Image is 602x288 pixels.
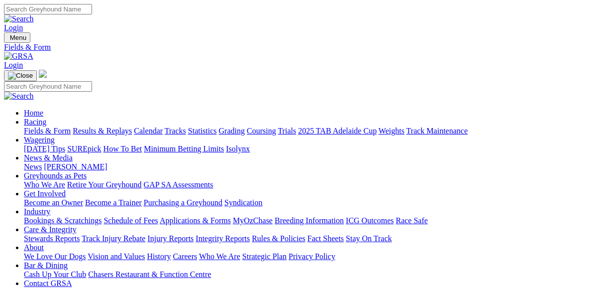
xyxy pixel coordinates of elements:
a: Home [24,109,43,117]
a: SUREpick [67,144,101,153]
a: 2025 TAB Adelaide Cup [298,127,377,135]
a: MyOzChase [233,216,273,225]
a: Chasers Restaurant & Function Centre [88,270,211,279]
a: News & Media [24,153,73,162]
a: Careers [173,252,197,261]
a: Wagering [24,136,55,144]
a: Retire Your Greyhound [67,180,142,189]
div: Get Involved [24,198,598,207]
a: Bar & Dining [24,261,68,270]
a: [DATE] Tips [24,144,65,153]
a: Greyhounds as Pets [24,171,87,180]
a: Minimum Betting Limits [144,144,224,153]
a: Racing [24,118,46,126]
a: Coursing [247,127,276,135]
a: Privacy Policy [289,252,335,261]
img: Search [4,92,34,101]
a: Fact Sheets [307,234,344,243]
a: Who We Are [199,252,240,261]
a: Statistics [188,127,217,135]
a: News [24,162,42,171]
input: Search [4,81,92,92]
a: Stay On Track [346,234,392,243]
a: Become an Owner [24,198,83,207]
a: Contact GRSA [24,279,72,288]
a: Grading [219,127,245,135]
a: Become a Trainer [85,198,142,207]
div: Bar & Dining [24,270,598,279]
a: Syndication [224,198,262,207]
a: Vision and Values [88,252,145,261]
img: logo-grsa-white.png [39,70,47,78]
a: Care & Integrity [24,225,77,234]
a: Login [4,61,23,69]
a: Weights [379,127,404,135]
a: About [24,243,44,252]
img: GRSA [4,52,33,61]
img: Close [8,72,33,80]
a: Track Injury Rebate [82,234,145,243]
a: Who We Are [24,180,65,189]
a: Rules & Policies [252,234,305,243]
a: Breeding Information [275,216,344,225]
a: Results & Replays [73,127,132,135]
a: [PERSON_NAME] [44,162,107,171]
span: Menu [10,34,26,41]
a: We Love Our Dogs [24,252,86,261]
a: Fields & Form [4,43,598,52]
a: Integrity Reports [196,234,250,243]
a: Trials [278,127,296,135]
a: History [147,252,171,261]
a: Purchasing a Greyhound [144,198,222,207]
a: Schedule of Fees [103,216,158,225]
a: Fields & Form [24,127,71,135]
a: Isolynx [226,144,250,153]
div: Racing [24,127,598,136]
a: GAP SA Assessments [144,180,213,189]
a: ICG Outcomes [346,216,394,225]
div: Care & Integrity [24,234,598,243]
div: Greyhounds as Pets [24,180,598,189]
div: Wagering [24,144,598,153]
a: Login [4,23,23,32]
a: Get Involved [24,189,66,198]
a: Bookings & Scratchings [24,216,101,225]
a: Calendar [134,127,163,135]
a: Track Maintenance [406,127,468,135]
a: Applications & Forms [160,216,231,225]
a: Race Safe [396,216,427,225]
a: Injury Reports [147,234,194,243]
a: Stewards Reports [24,234,80,243]
div: News & Media [24,162,598,171]
div: About [24,252,598,261]
button: Toggle navigation [4,32,30,43]
a: Tracks [165,127,186,135]
a: Industry [24,207,50,216]
a: Strategic Plan [242,252,287,261]
button: Toggle navigation [4,70,37,81]
a: How To Bet [103,144,142,153]
div: Industry [24,216,598,225]
input: Search [4,4,92,14]
a: Cash Up Your Club [24,270,86,279]
img: Search [4,14,34,23]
